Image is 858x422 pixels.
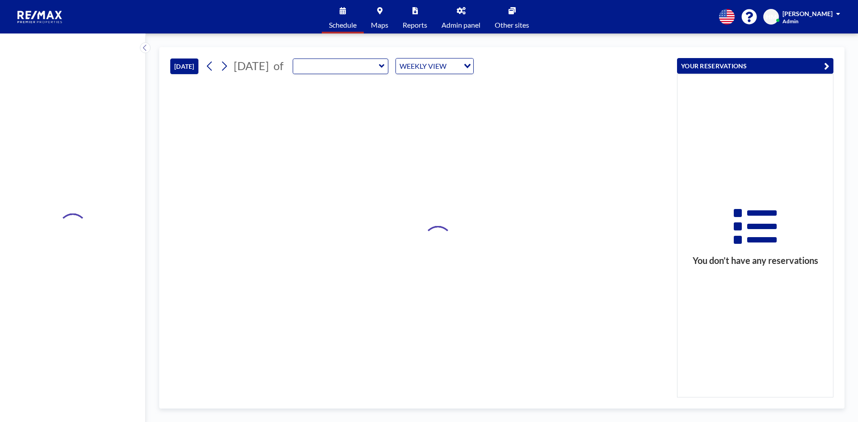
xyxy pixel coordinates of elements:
button: YOUR RESERVATIONS [677,58,833,74]
span: [DATE] [234,59,269,72]
h3: You don’t have any reservations [677,255,833,266]
span: Admin panel [442,21,480,29]
img: organization-logo [14,8,66,26]
span: of [273,59,283,73]
div: Search for option [396,58,473,74]
span: Maps [371,21,388,29]
span: Reports [403,21,427,29]
input: Search for option [449,60,458,72]
span: [PERSON_NAME] [782,10,833,17]
span: Other sites [495,21,529,29]
span: Admin [782,18,799,25]
span: WEEKLY VIEW [398,60,448,72]
span: Schedule [329,21,357,29]
span: HM [766,13,777,21]
button: [DATE] [170,58,198,74]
